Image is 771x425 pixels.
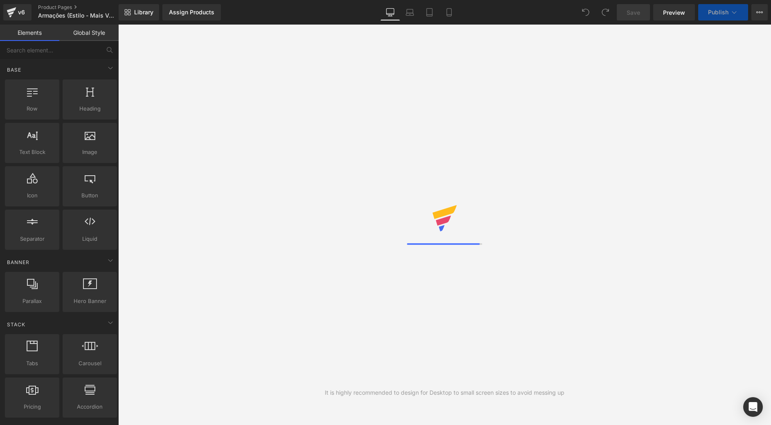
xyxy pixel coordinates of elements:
span: Row [7,104,57,113]
a: Laptop [400,4,420,20]
a: Product Pages [38,4,132,11]
span: Stack [6,321,26,328]
span: Save [627,8,640,17]
a: Desktop [380,4,400,20]
span: Heading [65,104,115,113]
span: Library [134,9,153,16]
span: Tabs [7,359,57,368]
span: Armações (Estilo - Mais Vendidos) [38,12,117,19]
span: Publish [708,9,728,16]
span: Liquid [65,235,115,243]
span: Text Block [7,148,57,156]
span: Hero Banner [65,297,115,305]
button: More [751,4,768,20]
span: Accordion [65,402,115,411]
span: Carousel [65,359,115,368]
div: Open Intercom Messenger [743,397,763,417]
div: Assign Products [169,9,214,16]
a: Tablet [420,4,439,20]
span: Preview [663,8,685,17]
a: New Library [119,4,159,20]
a: v6 [3,4,31,20]
div: v6 [16,7,27,18]
span: Icon [7,191,57,200]
a: Preview [653,4,695,20]
a: Global Style [59,25,119,41]
button: Publish [698,4,748,20]
span: Image [65,148,115,156]
span: Button [65,191,115,200]
div: It is highly recommended to design for Desktop to small screen sizes to avoid messing up [325,388,564,397]
span: Base [6,66,22,74]
button: Redo [597,4,614,20]
span: Pricing [7,402,57,411]
span: Parallax [7,297,57,305]
button: Undo [578,4,594,20]
span: Banner [6,258,30,266]
span: Separator [7,235,57,243]
a: Mobile [439,4,459,20]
